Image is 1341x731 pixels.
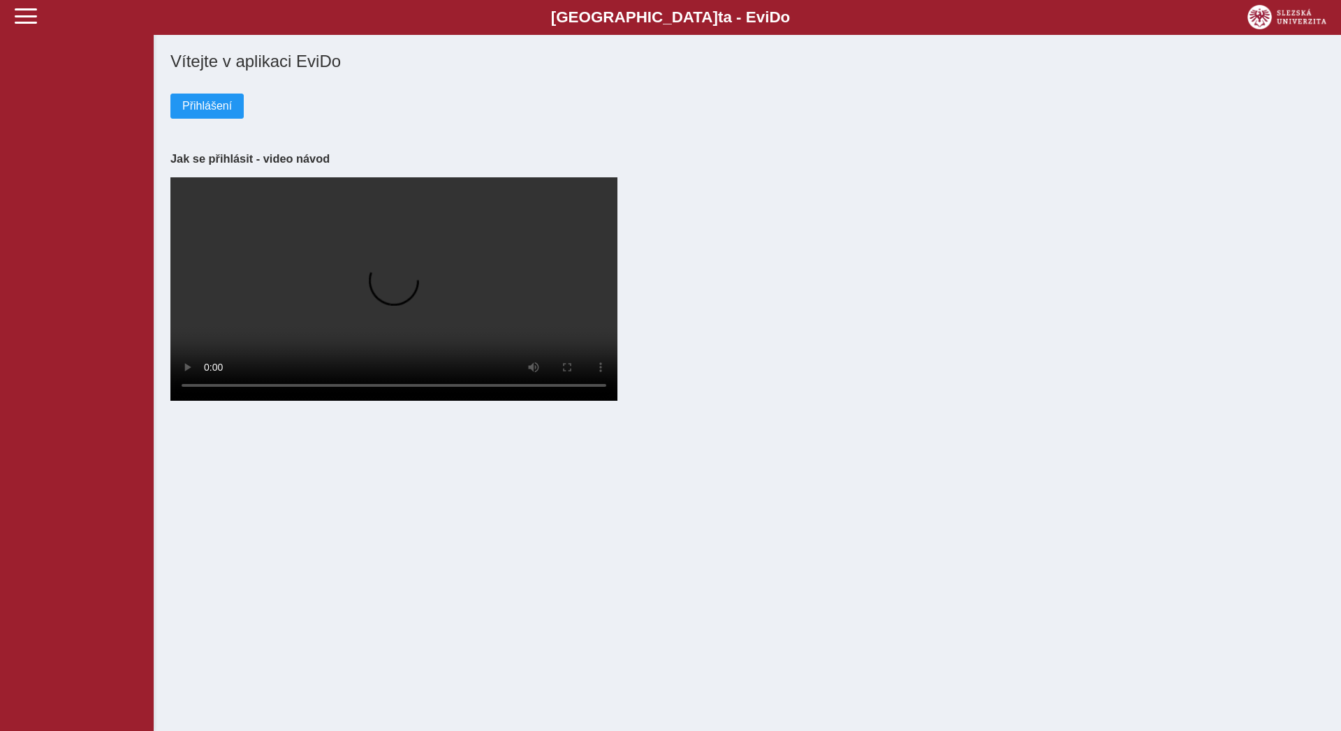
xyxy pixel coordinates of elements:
[170,152,1324,165] h3: Jak se přihlásit - video návod
[769,8,780,26] span: D
[170,52,1324,71] h1: Vítejte v aplikaci EviDo
[1247,5,1326,29] img: logo_web_su.png
[170,94,244,119] button: Přihlášení
[718,8,723,26] span: t
[42,8,1299,27] b: [GEOGRAPHIC_DATA] a - Evi
[170,177,617,401] video: Your browser does not support the video tag.
[182,100,232,112] span: Přihlášení
[781,8,791,26] span: o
